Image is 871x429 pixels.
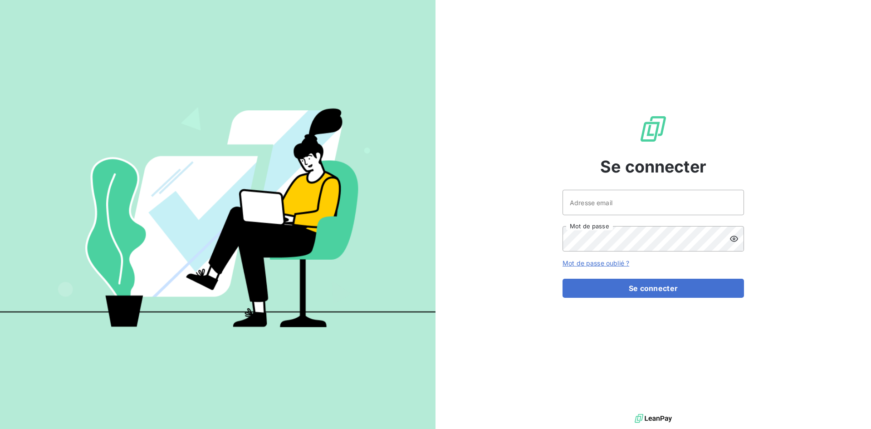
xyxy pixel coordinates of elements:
[639,114,668,143] img: Logo LeanPay
[563,259,629,267] a: Mot de passe oublié ?
[600,154,706,179] span: Se connecter
[563,190,744,215] input: placeholder
[635,412,672,425] img: logo
[563,279,744,298] button: Se connecter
